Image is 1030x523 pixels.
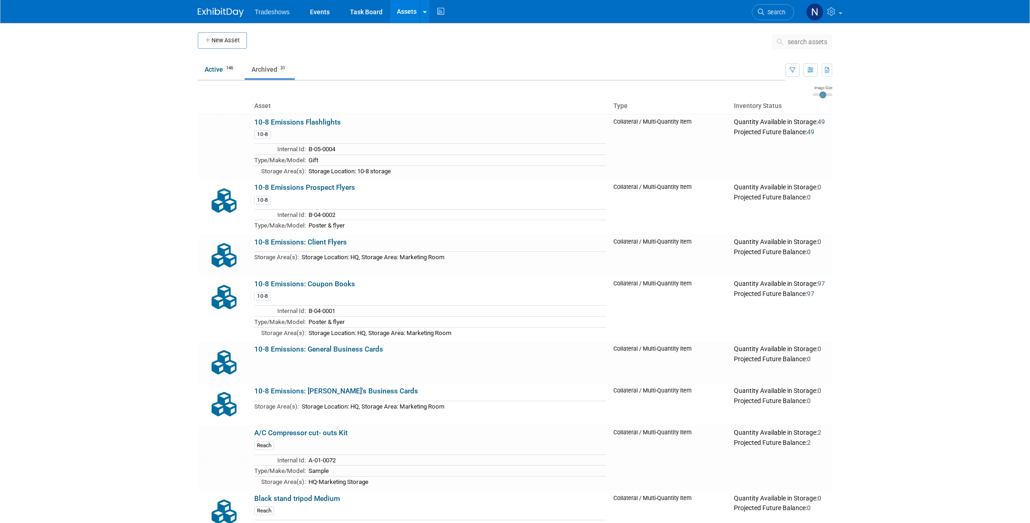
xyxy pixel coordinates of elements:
td: Sample [306,466,606,477]
td: Collateral / Multi-Quantity Item [610,180,730,234]
div: 10-8 [254,196,271,205]
a: Black stand tripod Medium [254,495,340,503]
a: Active146 [198,61,243,78]
span: Storage Area(s): [254,254,299,261]
div: Projected Future Balance: [734,192,829,202]
td: Collateral / Multi-Quantity Item [610,114,730,180]
a: 10-8 Emissions Flashlights [254,118,341,126]
div: Quantity Available in Storage: [734,280,829,288]
span: 0 [818,387,821,394]
span: 97 [807,290,814,297]
img: Collateral-Icon-2.png [201,345,247,380]
img: Collateral-Icon-2.png [201,183,247,218]
td: Storage Location: HQ, Storage Area: Marketing Room [299,401,606,411]
td: Type/Make/Model: [254,466,306,477]
div: Quantity Available in Storage: [734,387,829,395]
span: 0 [807,248,811,256]
div: Projected Future Balance: [734,126,829,136]
div: Projected Future Balance: [734,353,829,364]
td: Storage Location: HQ, Storage Area: Marketing Room [306,327,606,338]
th: Asset [251,98,610,114]
span: Search [764,9,785,16]
td: Collateral / Multi-Quantity Item [610,341,730,383]
span: search assets [788,38,827,45]
td: Internal Id: [254,455,306,466]
td: B-04-0002 [306,209,606,220]
span: 0 [818,183,821,191]
a: 10-8 Emissions: [PERSON_NAME]'s Business Cards [254,387,418,395]
div: 10-8 [254,130,271,139]
td: B-04-0001 [306,306,606,317]
span: 49 [818,118,825,125]
div: Projected Future Balance: [734,502,829,512]
td: Internal Id: [254,209,306,220]
div: Quantity Available in Storage: [734,345,829,353]
div: 10-8 [254,292,271,301]
div: Reach [254,506,274,515]
button: search assets [772,34,832,49]
span: 97 [818,280,825,287]
div: Image Size [813,85,832,91]
span: 0 [807,397,811,404]
div: Quantity Available in Storage: [734,238,829,246]
span: Storage Area(s): [261,330,306,336]
img: Nathaniel Baptiste [806,3,824,21]
td: Poster & flyer [306,316,606,327]
td: Collateral / Multi-Quantity Item [610,383,730,425]
td: Type/Make/Model: [254,316,306,327]
a: 10-8 Emissions Prospect Flyers [254,183,355,192]
span: Tradeshows [255,8,290,16]
div: Projected Future Balance: [734,288,829,298]
a: 10-8 Emissions: Coupon Books [254,280,355,288]
span: 49 [807,128,814,136]
th: Type [610,98,730,114]
a: Archived31 [245,61,295,78]
div: Projected Future Balance: [734,246,829,256]
span: 0 [807,193,811,201]
span: Storage Area(s): [261,478,306,485]
td: B-05-0004 [306,144,606,155]
td: Internal Id: [254,306,306,317]
span: 31 [278,65,288,72]
td: Poster & flyer [306,220,606,231]
span: Storage Area(s): [261,168,306,175]
td: A-01-0072 [306,455,606,466]
td: Collateral / Multi-Quantity Item [610,276,730,341]
td: Type/Make/Model: [254,154,306,165]
img: Collateral-Icon-2.png [201,238,247,273]
span: 0 [818,495,821,502]
img: Collateral-Icon-2.png [201,280,247,314]
td: Gift [306,154,606,165]
span: 2 [807,439,811,446]
span: 0 [818,345,821,352]
div: Projected Future Balance: [734,395,829,405]
td: Storage Location: HQ, Storage Area: Marketing Room [299,252,606,262]
span: 0 [818,238,821,245]
div: Quantity Available in Storage: [734,183,829,192]
td: Storage Location: 10-8 storage [306,165,606,176]
div: Quantity Available in Storage: [734,495,829,503]
div: Reach [254,441,274,450]
td: Type/Make/Model: [254,220,306,231]
span: Storage Area(s): [254,403,299,410]
a: 10-8 Emissions: General Business Cards [254,345,383,353]
div: Quantity Available in Storage: [734,118,829,126]
div: Quantity Available in Storage: [734,429,829,437]
div: Projected Future Balance: [734,437,829,447]
a: A/C Compressor cut- outs Kit [254,429,348,437]
img: ExhibitDay [198,8,244,17]
td: Collateral / Multi-Quantity Item [610,425,730,490]
span: 0 [807,355,811,363]
span: 0 [807,504,811,512]
span: 146 [223,65,236,72]
td: Internal Id: [254,144,306,155]
td: HQ-Marketing Storage [306,476,606,487]
a: Search [752,4,794,20]
button: New Asset [198,32,247,49]
a: 10-8 Emissions: Client Flyers [254,238,347,246]
img: Collateral-Icon-2.png [201,387,247,421]
span: 2 [818,429,821,436]
td: Collateral / Multi-Quantity Item [610,234,730,276]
